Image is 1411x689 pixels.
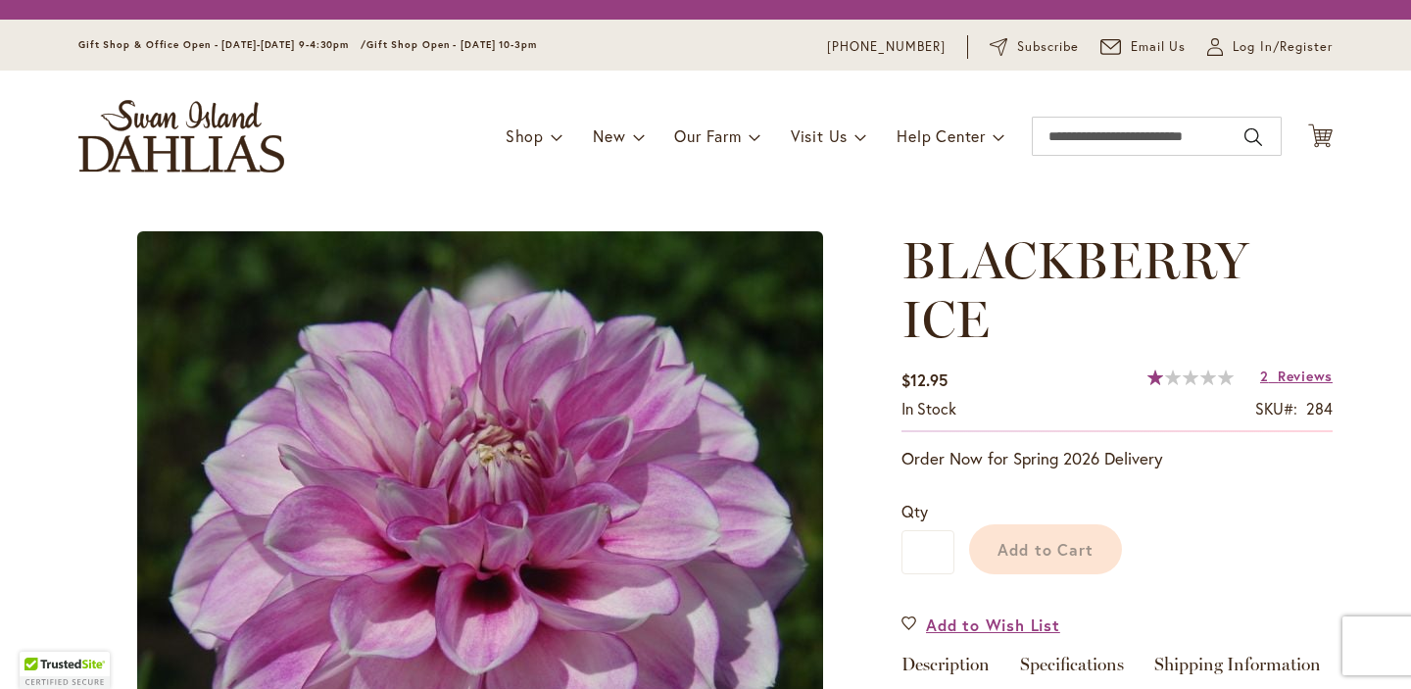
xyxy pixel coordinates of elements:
[901,369,948,390] span: $12.95
[827,37,946,57] a: [PHONE_NUMBER]
[1020,656,1124,684] a: Specifications
[1017,37,1079,57] span: Subscribe
[901,656,990,684] a: Description
[366,38,537,51] span: Gift Shop Open - [DATE] 10-3pm
[791,125,848,146] span: Visit Us
[1131,37,1187,57] span: Email Us
[78,100,284,172] a: store logo
[506,125,544,146] span: Shop
[990,37,1079,57] a: Subscribe
[674,125,741,146] span: Our Farm
[1260,367,1333,385] a: 2 Reviews
[1260,367,1269,385] span: 2
[78,38,366,51] span: Gift Shop & Office Open - [DATE]-[DATE] 9-4:30pm /
[1278,367,1333,385] span: Reviews
[1154,656,1321,684] a: Shipping Information
[901,614,1060,636] a: Add to Wish List
[15,619,70,674] iframe: Launch Accessibility Center
[901,398,956,420] div: Availability
[901,229,1248,350] span: BLACKBERRY ICE
[901,501,928,521] span: Qty
[1147,369,1234,385] div: 20%
[1306,398,1333,420] div: 284
[897,125,986,146] span: Help Center
[926,614,1060,636] span: Add to Wish List
[1207,37,1333,57] a: Log In/Register
[593,125,625,146] span: New
[901,447,1333,470] p: Order Now for Spring 2026 Delivery
[901,656,1333,684] div: Detailed Product Info
[1100,37,1187,57] a: Email Us
[1244,122,1262,153] button: Search
[901,398,956,418] span: In stock
[1233,37,1333,57] span: Log In/Register
[1255,398,1297,418] strong: SKU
